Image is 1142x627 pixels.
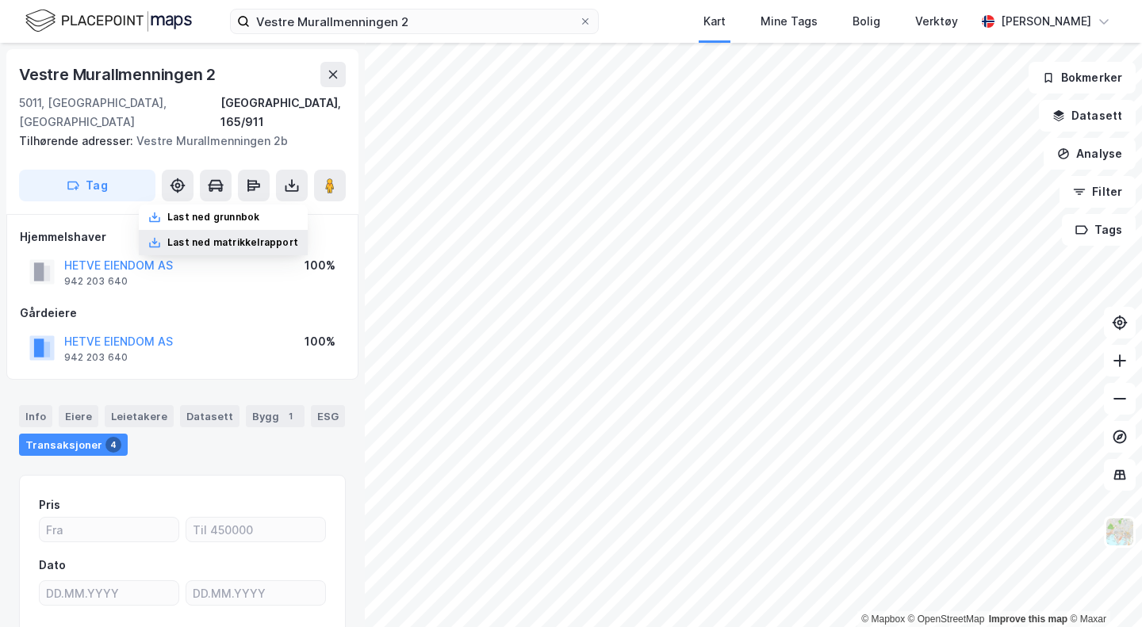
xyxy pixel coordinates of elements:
div: 100% [305,332,335,351]
div: Transaksjoner [19,434,128,456]
div: Last ned matrikkelrapport [167,236,298,249]
img: logo.f888ab2527a4732fd821a326f86c7f29.svg [25,7,192,35]
a: Mapbox [861,614,905,625]
button: Bokmerker [1029,62,1136,94]
div: [PERSON_NAME] [1001,12,1091,31]
div: Dato [39,556,66,575]
div: Kontrollprogram for chat [1063,551,1142,627]
div: Bolig [853,12,880,31]
a: Improve this map [989,614,1067,625]
a: OpenStreetMap [908,614,985,625]
div: Bygg [246,405,305,427]
div: 4 [105,437,121,453]
div: Verktøy [915,12,958,31]
div: Pris [39,495,60,514]
div: 100% [305,256,335,275]
button: Tags [1062,214,1136,246]
div: ESG [311,405,345,427]
iframe: Chat Widget [1063,551,1142,627]
div: Gårdeiere [20,304,345,323]
input: DD.MM.YYYY [40,581,178,605]
div: Hjemmelshaver [20,227,345,247]
div: 5011, [GEOGRAPHIC_DATA], [GEOGRAPHIC_DATA] [19,94,220,132]
div: Leietakere [105,405,174,427]
div: Kart [703,12,726,31]
span: Tilhørende adresser: [19,134,136,147]
div: Info [19,405,52,427]
input: Til 450000 [186,518,325,541]
div: Mine Tags [761,12,818,31]
div: 942 203 640 [64,275,128,288]
input: Fra [40,518,178,541]
div: Last ned grunnbok [167,211,259,224]
button: Datasett [1039,100,1136,132]
div: [GEOGRAPHIC_DATA], 165/911 [220,94,346,132]
div: Datasett [180,405,240,427]
input: DD.MM.YYYY [186,581,325,605]
div: 942 203 640 [64,351,128,364]
div: Vestre Murallmenningen 2 [19,62,219,87]
img: Z [1105,517,1135,547]
div: Vestre Murallmenningen 2b [19,132,333,151]
input: Søk på adresse, matrikkel, gårdeiere, leietakere eller personer [250,10,579,33]
button: Tag [19,170,155,201]
div: Eiere [59,405,98,427]
button: Filter [1060,176,1136,208]
div: 1 [282,408,298,424]
button: Analyse [1044,138,1136,170]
